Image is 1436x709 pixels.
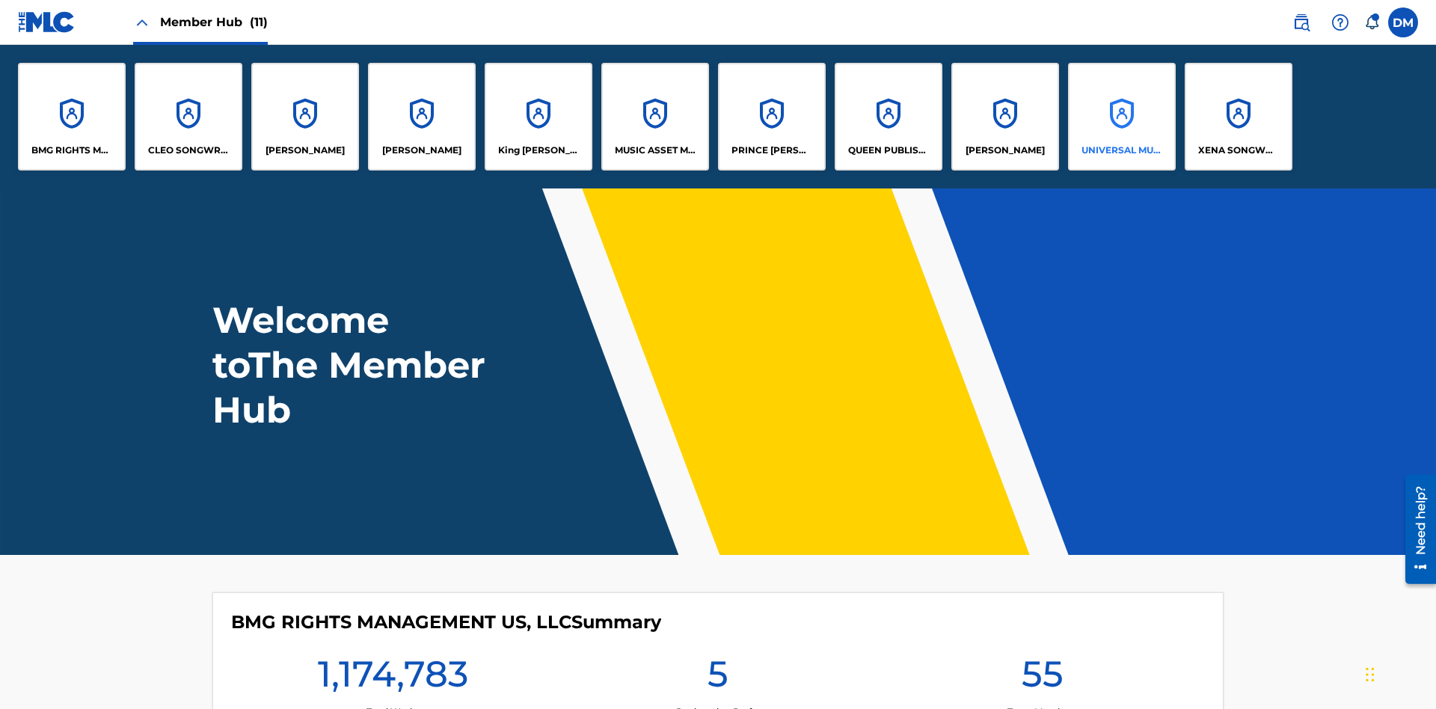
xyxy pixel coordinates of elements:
a: AccountsMUSIC ASSET MANAGEMENT (MAM) [601,63,709,171]
img: Close [133,13,151,31]
div: Notifications [1364,15,1379,30]
h1: 5 [708,651,728,705]
img: help [1331,13,1349,31]
p: RONALD MCTESTERSON [966,144,1045,157]
h1: Welcome to The Member Hub [212,298,492,432]
h1: 1,174,783 [318,651,468,705]
p: QUEEN PUBLISHA [848,144,930,157]
div: User Menu [1388,7,1418,37]
a: AccountsQUEEN PUBLISHA [835,63,942,171]
a: AccountsBMG RIGHTS MANAGEMENT US, LLC [18,63,126,171]
iframe: Resource Center [1394,469,1436,592]
a: AccountsCLEO SONGWRITER [135,63,242,171]
p: BMG RIGHTS MANAGEMENT US, LLC [31,144,113,157]
p: XENA SONGWRITER [1198,144,1280,157]
a: Public Search [1286,7,1316,37]
p: MUSIC ASSET MANAGEMENT (MAM) [615,144,696,157]
a: AccountsKing [PERSON_NAME] [485,63,592,171]
div: Drag [1366,652,1375,697]
div: Help [1325,7,1355,37]
img: MLC Logo [18,11,76,33]
a: AccountsUNIVERSAL MUSIC PUB GROUP [1068,63,1176,171]
h1: 55 [1022,651,1064,705]
p: King McTesterson [498,144,580,157]
a: Accounts[PERSON_NAME] [951,63,1059,171]
h4: BMG RIGHTS MANAGEMENT US, LLC [231,611,661,633]
span: Member Hub [160,13,268,31]
a: Accounts[PERSON_NAME] [368,63,476,171]
span: (11) [250,15,268,29]
a: AccountsXENA SONGWRITER [1185,63,1292,171]
a: AccountsPRINCE [PERSON_NAME] [718,63,826,171]
p: EYAMA MCSINGER [382,144,461,157]
p: UNIVERSAL MUSIC PUB GROUP [1081,144,1163,157]
p: CLEO SONGWRITER [148,144,230,157]
img: search [1292,13,1310,31]
p: ELVIS COSTELLO [266,144,345,157]
iframe: Chat Widget [1361,637,1436,709]
p: PRINCE MCTESTERSON [731,144,813,157]
a: Accounts[PERSON_NAME] [251,63,359,171]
